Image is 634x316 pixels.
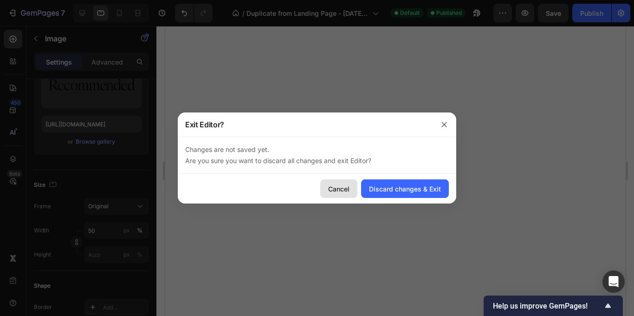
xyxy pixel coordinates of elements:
div: Open Intercom Messenger [602,270,625,293]
button: Show survey - Help us improve GemPages! [493,300,614,311]
div: Discard changes & Exit [369,184,441,194]
button: Discard changes & Exit [361,179,449,198]
p: Exit Editor? [185,119,224,130]
p: Changes are not saved yet. Are you sure you want to discard all changes and exit Editor? [185,144,449,166]
button: Cancel [320,179,357,198]
span: Help us improve GemPages! [493,302,602,310]
div: Cancel [328,184,349,194]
